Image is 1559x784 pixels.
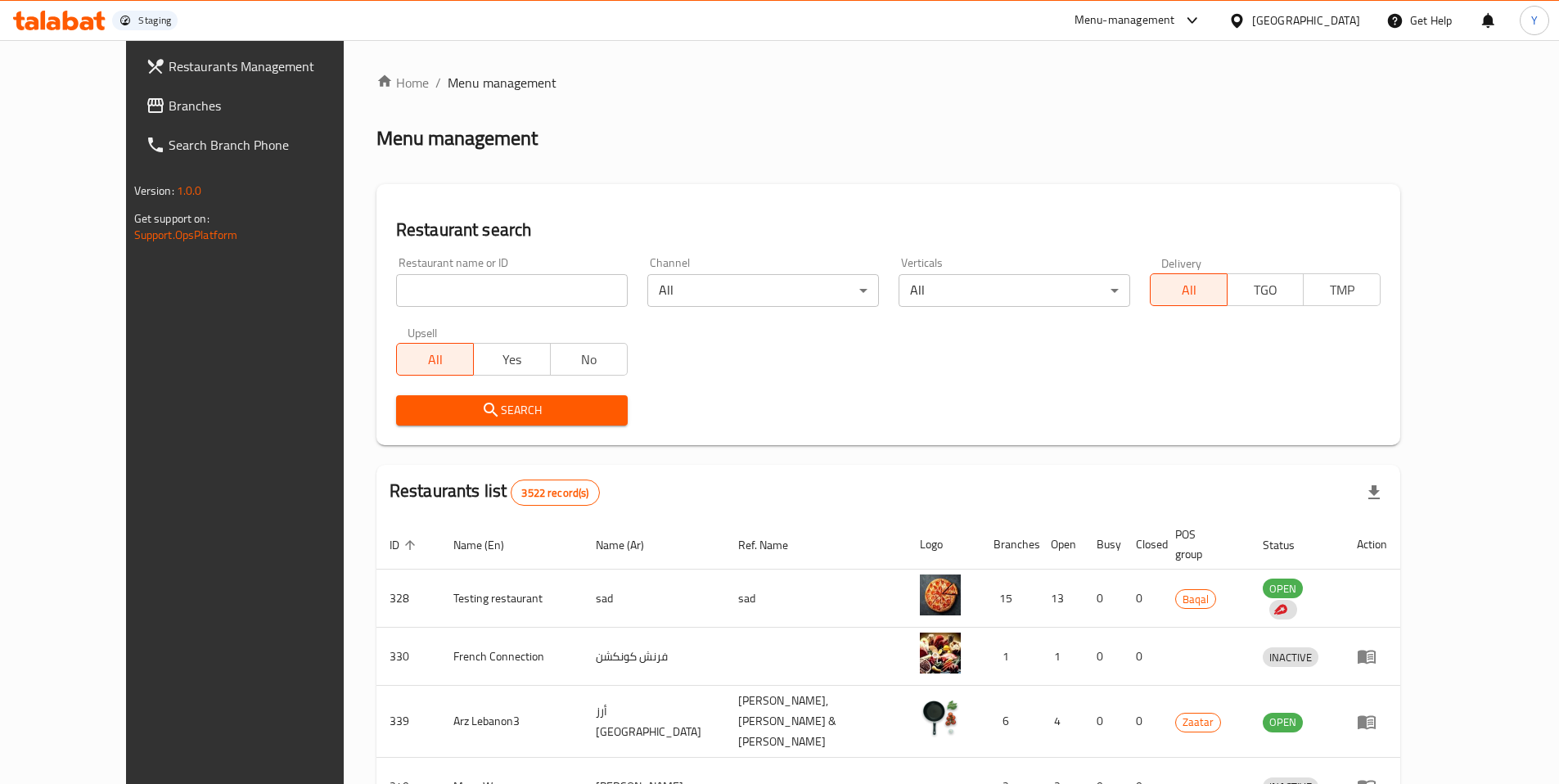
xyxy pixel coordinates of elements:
[1263,648,1318,667] span: INACTIVE
[980,686,1038,758] td: 6
[376,125,538,151] h2: Menu management
[1176,590,1215,609] span: Baqal
[1303,273,1381,306] button: TMP
[1354,473,1394,512] div: Export file
[1161,257,1202,268] label: Delivery
[1176,713,1220,732] span: Zaatar
[134,180,174,201] span: Version:
[376,570,440,628] td: 328
[133,125,386,164] a: Search Branch Phone
[1263,579,1303,598] span: OPEN
[980,570,1038,628] td: 15
[396,218,1381,242] h2: Restaurant search
[583,686,725,758] td: أرز [GEOGRAPHIC_DATA]
[725,570,906,628] td: sad
[725,686,906,758] td: [PERSON_NAME],[PERSON_NAME] & [PERSON_NAME]
[396,343,474,376] button: All
[169,96,373,115] span: Branches
[1157,278,1221,302] span: All
[1263,713,1303,732] div: OPEN
[1531,11,1538,29] span: Y
[1263,713,1303,732] span: OPEN
[1084,570,1123,628] td: 0
[134,224,238,246] a: Support.OpsPlatform
[390,479,600,506] h2: Restaurants list
[1123,686,1162,758] td: 0
[138,14,171,27] div: Staging
[480,348,544,372] span: Yes
[583,628,725,686] td: فرنش كونكشن
[1175,525,1231,564] span: POS group
[1084,686,1123,758] td: 0
[1357,712,1387,732] div: Menu
[980,520,1038,570] th: Branches
[133,47,386,86] a: Restaurants Management
[435,73,441,92] li: /
[920,633,961,674] img: French Connection
[473,343,551,376] button: Yes
[899,274,1130,307] div: All
[583,570,725,628] td: sad
[376,73,1401,92] nav: breadcrumb
[440,686,583,758] td: Arz Lebanon3
[177,180,202,201] span: 1.0.0
[1038,570,1084,628] td: 13
[1038,628,1084,686] td: 1
[1084,520,1123,570] th: Busy
[409,400,615,421] span: Search
[396,274,628,307] input: Search for restaurant name or ID..
[376,628,440,686] td: 330
[453,535,525,555] span: Name (En)
[448,73,556,92] span: Menu management
[1357,647,1387,666] div: Menu
[376,686,440,758] td: 339
[511,485,598,501] span: 3522 record(s)
[1123,628,1162,686] td: 0
[511,480,599,506] div: Total records count
[1084,628,1123,686] td: 0
[1038,520,1084,570] th: Open
[647,274,879,307] div: All
[1075,11,1175,30] div: Menu-management
[440,628,583,686] td: French Connection
[440,570,583,628] td: Testing restaurant
[376,73,429,92] a: Home
[403,348,467,372] span: All
[1234,278,1298,302] span: TGO
[1263,535,1316,555] span: Status
[390,535,421,555] span: ID
[920,698,961,739] img: Arz Lebanon3
[1344,520,1400,570] th: Action
[920,574,961,615] img: Testing restaurant
[1269,600,1297,620] div: Indicates that the vendor menu management has been moved to DH Catalog service
[133,86,386,125] a: Branches
[1273,602,1287,617] img: delivery hero logo
[1123,520,1162,570] th: Closed
[907,520,980,570] th: Logo
[557,348,621,372] span: No
[1263,647,1318,667] div: INACTIVE
[396,395,628,426] button: Search
[1038,686,1084,758] td: 4
[980,628,1038,686] td: 1
[1263,579,1303,598] div: OPEN
[738,535,809,555] span: Ref. Name
[1123,570,1162,628] td: 0
[169,135,373,155] span: Search Branch Phone
[408,327,438,338] label: Upsell
[1310,278,1374,302] span: TMP
[550,343,628,376] button: No
[1252,11,1360,29] div: [GEOGRAPHIC_DATA]
[134,208,210,229] span: Get support on:
[596,535,665,555] span: Name (Ar)
[1150,273,1228,306] button: All
[1227,273,1304,306] button: TGO
[169,56,373,76] span: Restaurants Management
